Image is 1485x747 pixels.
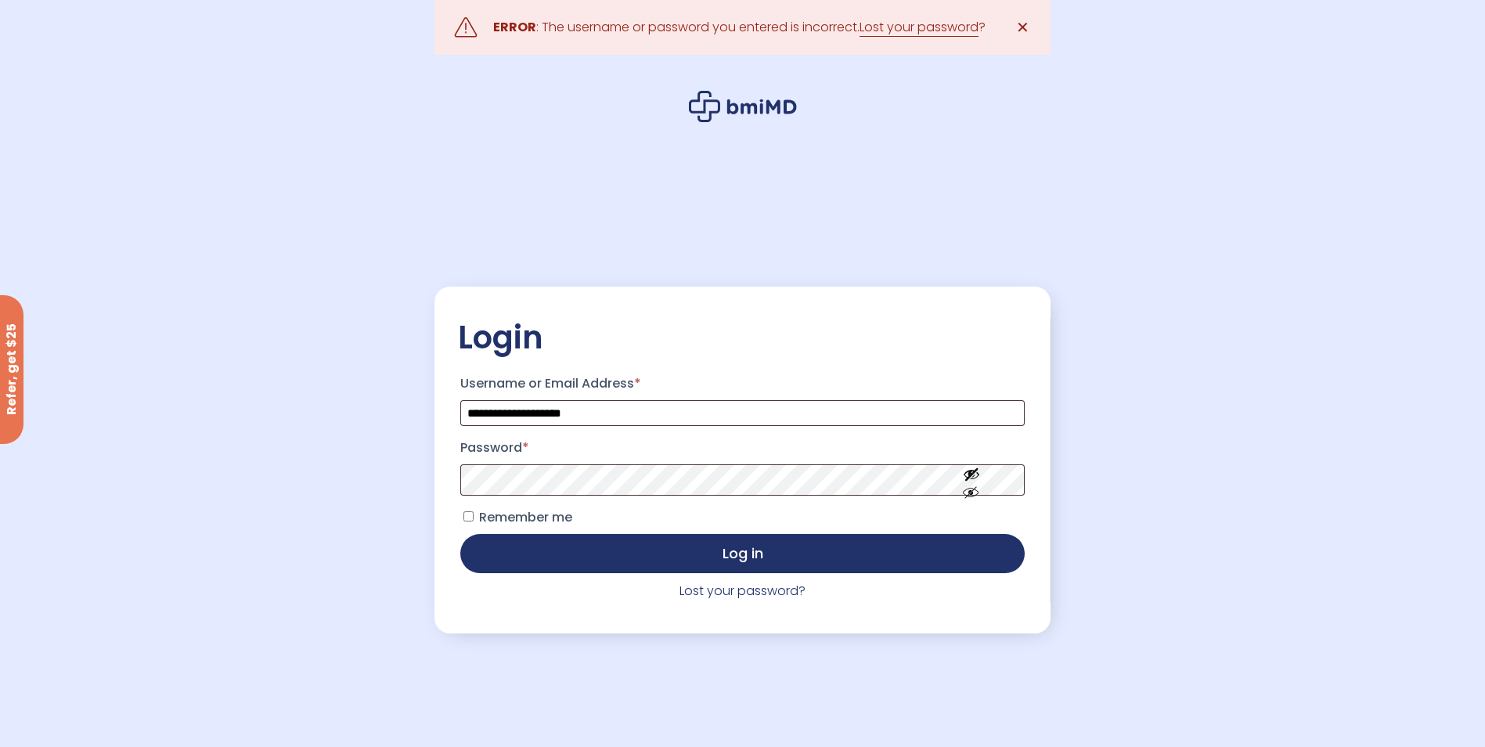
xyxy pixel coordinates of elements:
strong: ERROR [493,18,536,36]
button: Show password [928,453,1015,507]
h2: Login [458,318,1026,357]
input: Remember me [463,511,474,521]
a: Lost your password [860,18,979,37]
a: ✕ [1007,12,1039,43]
button: Log in [460,534,1024,573]
span: ✕ [1016,16,1029,38]
span: Remember me [479,508,572,526]
div: : The username or password you entered is incorrect. ? [493,16,986,38]
a: Lost your password? [679,582,806,600]
label: Password [460,435,1024,460]
label: Username or Email Address [460,371,1024,396]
